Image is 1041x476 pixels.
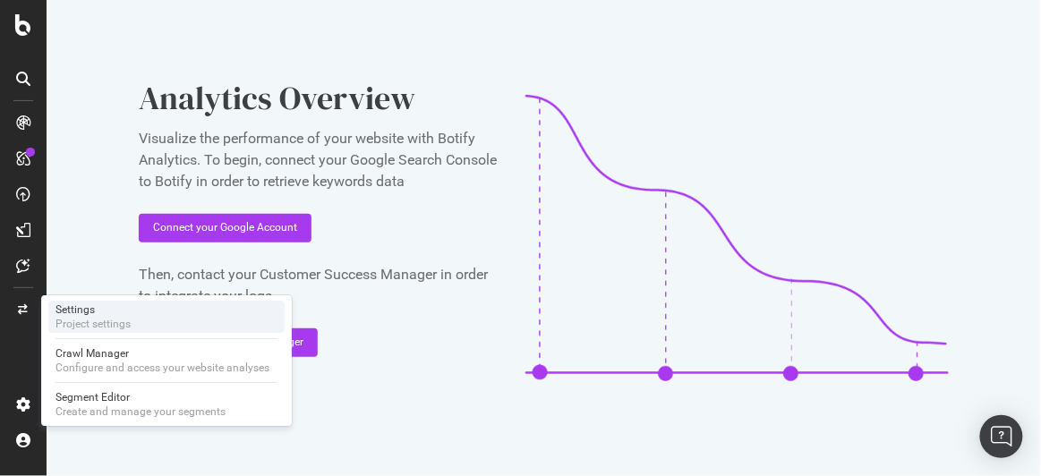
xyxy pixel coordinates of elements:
a: Segment EditorCreate and manage your segments [48,388,285,421]
div: Then, contact your Customer Success Manager in order to integrate your logs [139,264,497,307]
div: Project settings [55,317,131,331]
a: SettingsProject settings [48,301,285,333]
div: Visualize the performance of your website with Botify Analytics. To begin, connect your Google Se... [139,128,497,192]
div: Segment Editor [55,390,226,404]
img: CaL_T18e.png [525,95,948,381]
div: Create and manage your segments [55,404,226,419]
div: Analytics Overview [139,76,497,121]
button: Connect your Google Account [139,214,311,242]
div: Configure and access your website analyses [55,361,269,375]
div: Connect your Google Account [153,220,297,235]
div: Open Intercom Messenger [980,415,1023,458]
div: Crawl Manager [55,346,269,361]
div: Settings [55,302,131,317]
a: Crawl ManagerConfigure and access your website analyses [48,344,285,377]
